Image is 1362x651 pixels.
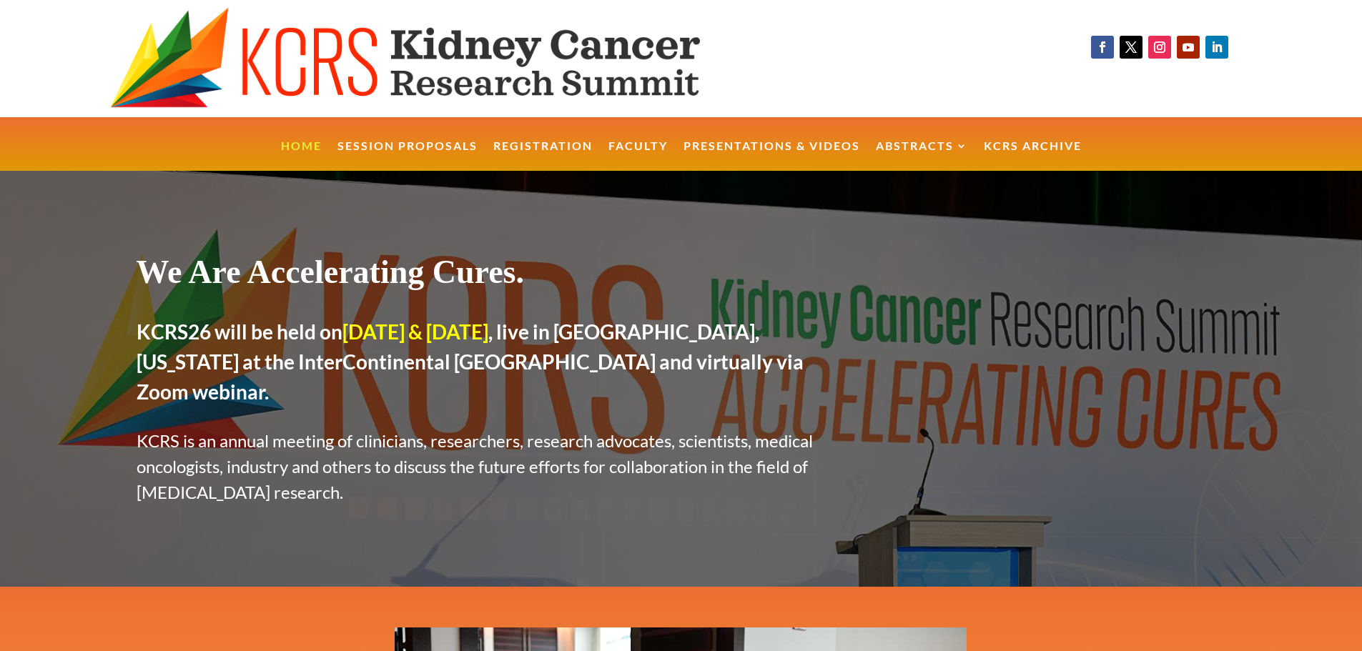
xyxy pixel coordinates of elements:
[1120,36,1143,59] a: Follow on X
[876,141,968,172] a: Abstracts
[1177,36,1200,59] a: Follow on Youtube
[1091,36,1114,59] a: Follow on Facebook
[110,7,772,110] img: KCRS generic logo wide
[137,317,843,414] h2: KCRS26 will be held on , live in [GEOGRAPHIC_DATA], [US_STATE] at the InterContinental [GEOGRAPHI...
[137,428,843,505] p: KCRS is an annual meeting of clinicians, researchers, research advocates, scientists, medical onc...
[137,252,843,299] h1: We Are Accelerating Cures.
[342,319,488,344] span: [DATE] & [DATE]
[281,141,322,172] a: Home
[684,141,860,172] a: Presentations & Videos
[493,141,593,172] a: Registration
[608,141,668,172] a: Faculty
[984,141,1082,172] a: KCRS Archive
[337,141,478,172] a: Session Proposals
[1148,36,1171,59] a: Follow on Instagram
[1205,36,1228,59] a: Follow on LinkedIn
